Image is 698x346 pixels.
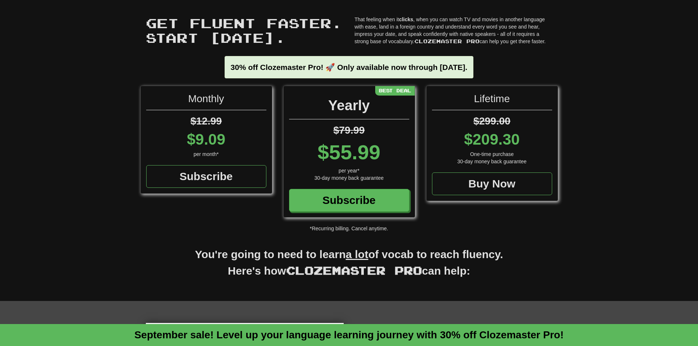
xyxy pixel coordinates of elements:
span: Get fluent faster. Start [DATE]. [146,15,342,45]
span: $299.00 [473,115,510,127]
div: per year* [289,167,409,174]
div: Lifetime [432,92,552,110]
div: One-time purchase [432,150,552,158]
div: $9.09 [146,129,266,150]
strong: 30% off Clozemaster Pro! 🚀 Only available now through [DATE]. [230,63,467,71]
a: Buy Now [432,172,552,195]
a: Subscribe [146,165,266,188]
div: $55.99 [289,138,409,167]
span: Clozemaster Pro [286,264,422,277]
span: $79.99 [333,124,365,136]
div: 30-day money back guarantee [432,158,552,165]
div: Best Deal [375,86,415,95]
a: Subscribe [289,189,409,212]
div: $209.30 [432,129,552,150]
p: That feeling when it , when you can watch TV and movies in another language with ease, land in a ... [355,16,553,45]
h2: You're going to need to learn of vocab to reach fluency. Here's how can help: [140,247,558,286]
div: 30-day money back guarantee [289,174,409,182]
span: $12.99 [191,115,222,127]
div: Monthly [146,92,266,110]
div: per month* [146,150,266,158]
a: September sale! Level up your language learning journey with 30% off Clozemaster Pro! [134,329,564,341]
div: Yearly [289,95,409,119]
u: a lot [346,248,369,260]
strong: clicks [399,16,413,22]
span: Clozemaster Pro [414,38,480,44]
